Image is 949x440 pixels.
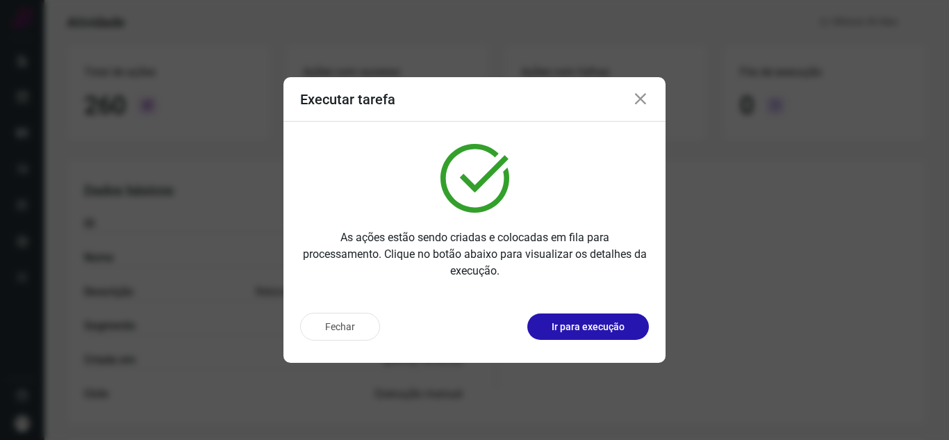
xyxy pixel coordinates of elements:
[527,313,649,340] button: Ir para execução
[440,144,509,213] img: verified.svg
[552,320,625,334] p: Ir para execução
[300,313,380,341] button: Fechar
[300,91,395,108] h3: Executar tarefa
[300,229,649,279] p: As ações estão sendo criadas e colocadas em fila para processamento. Clique no botão abaixo para ...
